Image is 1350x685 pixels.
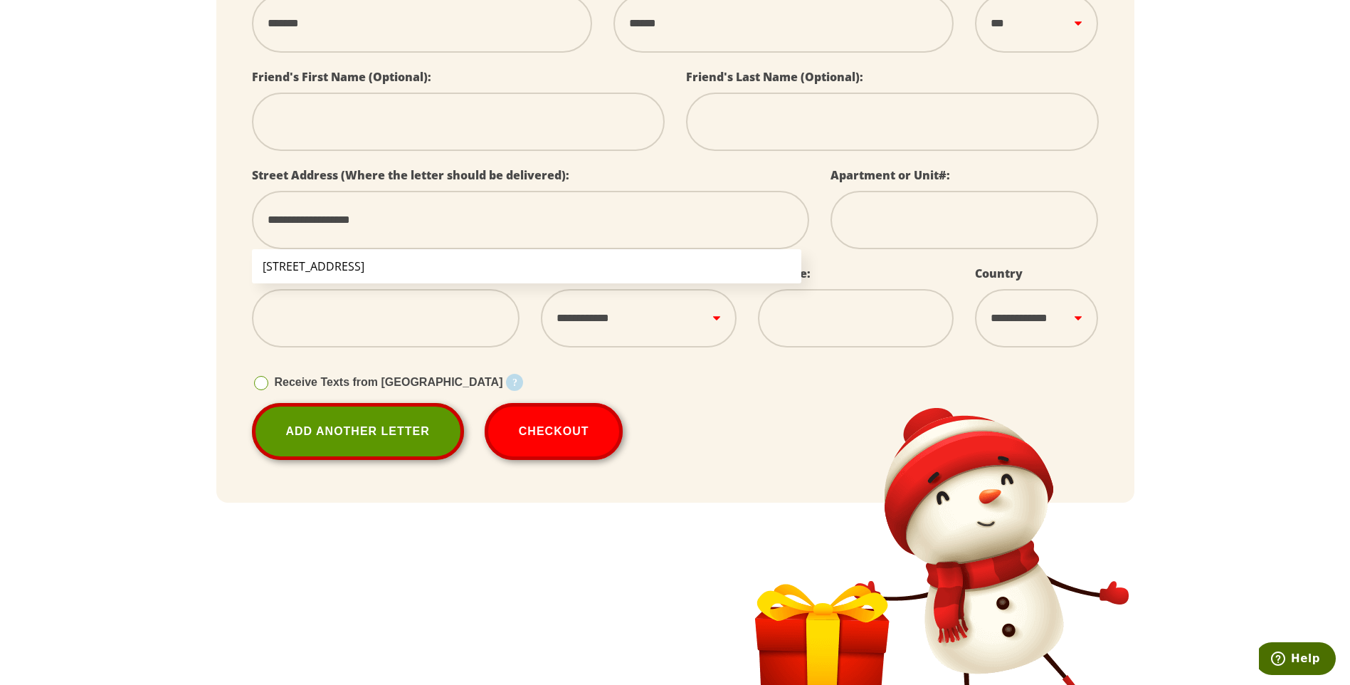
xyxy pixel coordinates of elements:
label: Country [975,266,1023,281]
label: Street Address (Where the letter should be delivered): [252,167,569,183]
label: Apartment or Unit#: [830,167,950,183]
iframe: Opens a widget where you can find more information [1259,642,1336,678]
button: Checkout [485,403,623,460]
li: [STREET_ADDRESS] [252,249,802,283]
label: Friend's First Name (Optional): [252,69,431,85]
span: Receive Texts from [GEOGRAPHIC_DATA] [275,376,503,388]
label: Friend's Last Name (Optional): [686,69,863,85]
a: Add Another Letter [252,403,464,460]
